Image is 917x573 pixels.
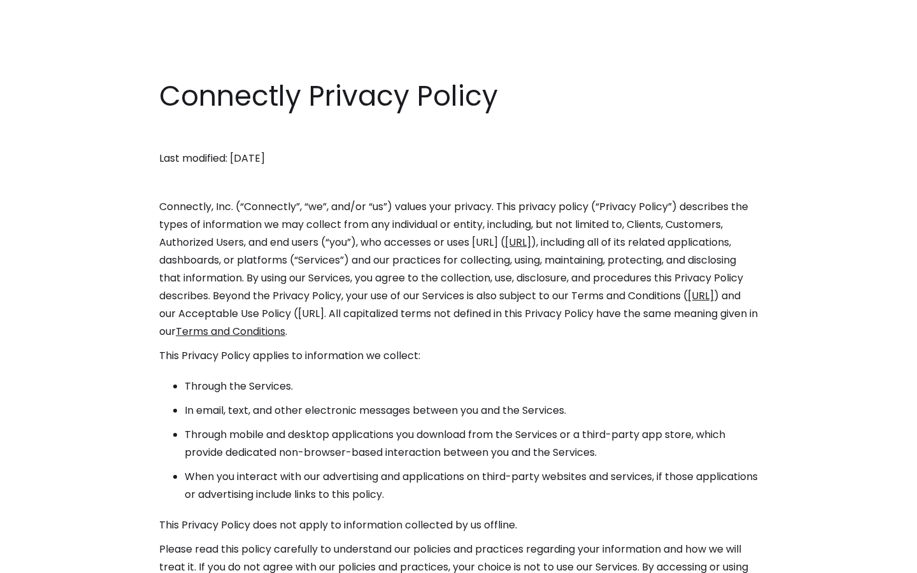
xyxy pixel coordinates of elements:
[185,378,758,395] li: Through the Services.
[159,125,758,143] p: ‍
[185,402,758,420] li: In email, text, and other electronic messages between you and the Services.
[688,288,714,303] a: [URL]
[176,324,285,339] a: Terms and Conditions
[159,198,758,341] p: Connectly, Inc. (“Connectly”, “we”, and/or “us”) values your privacy. This privacy policy (“Priva...
[159,347,758,365] p: This Privacy Policy applies to information we collect:
[159,150,758,167] p: Last modified: [DATE]
[185,426,758,462] li: Through mobile and desktop applications you download from the Services or a third-party app store...
[159,516,758,534] p: This Privacy Policy does not apply to information collected by us offline.
[159,174,758,192] p: ‍
[159,76,758,116] h1: Connectly Privacy Policy
[505,235,531,250] a: [URL]
[13,549,76,569] aside: Language selected: English
[25,551,76,569] ul: Language list
[185,468,758,504] li: When you interact with our advertising and applications on third-party websites and services, if ...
